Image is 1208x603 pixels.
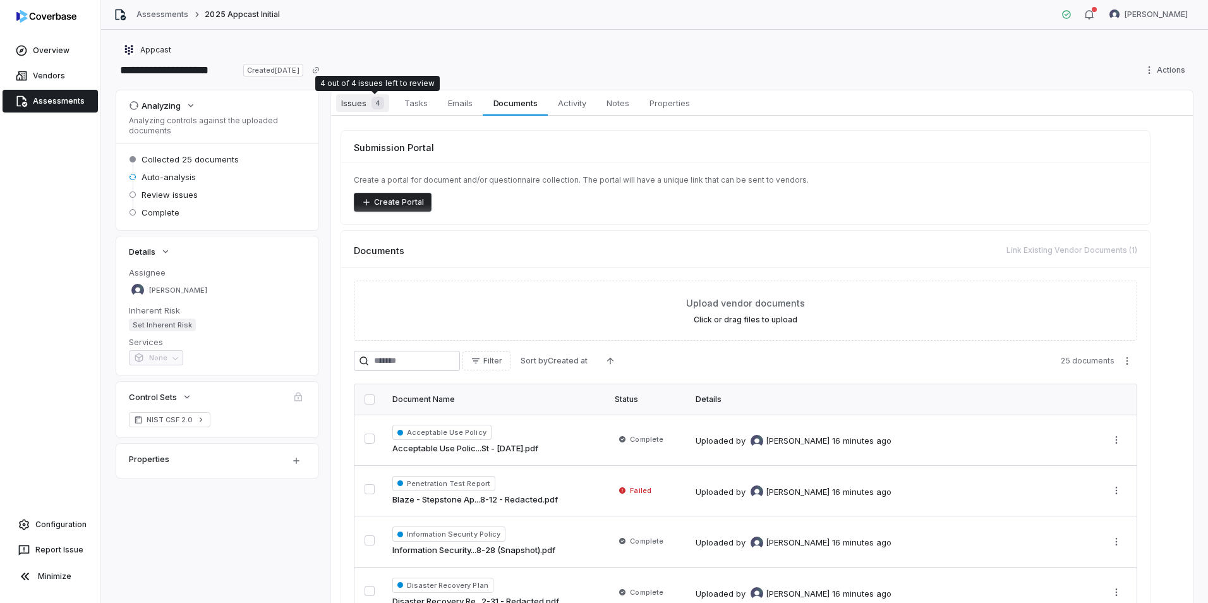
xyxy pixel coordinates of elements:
[696,485,891,498] div: Uploaded
[142,189,198,200] span: Review issues
[392,425,492,440] span: Acceptable Use Policy
[601,95,634,111] span: Notes
[392,527,505,542] span: Information Security Policy
[832,435,891,448] div: 16 minutes ago
[751,485,763,498] img: Luke Taylor avatar
[630,587,663,597] span: Complete
[392,494,558,506] a: Blaze - Stepstone Ap...8-12 - Redacted.pdf
[630,434,663,444] span: Complete
[553,95,591,111] span: Activity
[392,544,555,557] a: Information Security...8-28 (Snapshot).pdf
[305,59,327,82] button: Copy link
[696,394,1091,405] div: Details
[35,545,83,555] span: Report Issue
[147,415,193,425] span: NIST CSF 2.0
[16,10,76,23] img: logo-D7KZi-bG.svg
[129,319,196,331] span: Set Inherent Risk
[5,513,95,536] a: Configuration
[766,588,830,600] span: [PERSON_NAME]
[832,486,891,499] div: 16 minutes ago
[694,315,797,325] label: Click or drag files to upload
[644,95,695,111] span: Properties
[605,356,615,366] svg: Ascending
[5,564,95,589] button: Minimize
[33,96,85,106] span: Assessments
[149,286,207,295] span: [PERSON_NAME]
[129,336,306,348] dt: Services
[513,351,595,370] button: Sort byCreated at
[354,175,1137,185] p: Create a portal for document and/or questionnaire collection. The portal will have a unique link ...
[1106,583,1126,602] button: More actions
[766,486,830,499] span: [PERSON_NAME]
[5,539,95,561] button: Report Issue
[125,240,174,263] button: Details
[630,485,651,496] span: Failed
[598,351,623,370] button: Ascending
[696,435,891,448] div: Uploaded
[615,394,680,405] div: Status
[462,351,510,370] button: Filter
[392,476,495,491] span: Penetration Test Report
[686,296,805,310] span: Upload vendor documents
[336,94,389,112] span: Issues
[354,141,434,154] span: Submission Portal
[354,244,404,257] span: Documents
[142,171,196,183] span: Auto-analysis
[1140,61,1193,80] button: Actions
[1102,5,1195,24] button: Luke Taylor avatar[PERSON_NAME]
[1117,351,1137,370] button: More actions
[33,71,65,81] span: Vendors
[696,537,891,549] div: Uploaded
[3,39,98,62] a: Overview
[1061,356,1114,366] span: 25 documents
[131,284,144,296] img: Luke Taylor avatar
[320,78,435,88] div: 4 out of 4 issues left to review
[33,46,69,56] span: Overview
[488,95,543,111] span: Documents
[736,537,830,549] div: by
[129,305,306,316] dt: Inherent Risk
[125,386,196,408] button: Control Sets
[129,100,181,111] div: Analyzing
[751,435,763,448] img: Luke Taylor avatar
[392,394,600,405] div: Document Name
[736,485,830,498] div: by
[129,412,210,427] a: NIST CSF 2.0
[3,64,98,87] a: Vendors
[125,94,200,117] button: Analyzing
[129,267,306,278] dt: Assignee
[766,537,830,549] span: [PERSON_NAME]
[1109,9,1120,20] img: Luke Taylor avatar
[443,95,478,111] span: Emails
[1106,532,1126,551] button: More actions
[142,154,239,165] span: Collected 25 documents
[371,97,384,109] span: 4
[136,9,188,20] a: Assessments
[736,587,830,600] div: by
[751,587,763,600] img: Luke Taylor avatar
[129,391,177,403] span: Control Sets
[38,571,71,582] span: Minimize
[630,536,663,546] span: Complete
[1106,481,1126,500] button: More actions
[832,537,891,549] div: 16 minutes ago
[736,435,830,448] div: by
[766,435,830,448] span: [PERSON_NAME]
[392,578,493,593] span: Disaster Recovery Plan
[129,246,155,257] span: Details
[751,537,763,549] img: Luke Taylor avatar
[205,9,280,20] span: 2025 Appcast Initial
[243,64,303,76] span: Created [DATE]
[140,45,171,55] span: Appcast
[119,39,175,61] button: https://appcast.io/Appcast
[696,587,891,600] div: Uploaded
[142,207,179,218] span: Complete
[1125,9,1188,20] span: [PERSON_NAME]
[1106,430,1126,449] button: More actions
[399,95,433,111] span: Tasks
[832,588,891,600] div: 16 minutes ago
[35,520,87,530] span: Configuration
[483,356,502,366] span: Filter
[392,442,538,455] a: Acceptable Use Polic...St - [DATE].pdf
[129,116,306,136] p: Analyzing controls against the uploaded documents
